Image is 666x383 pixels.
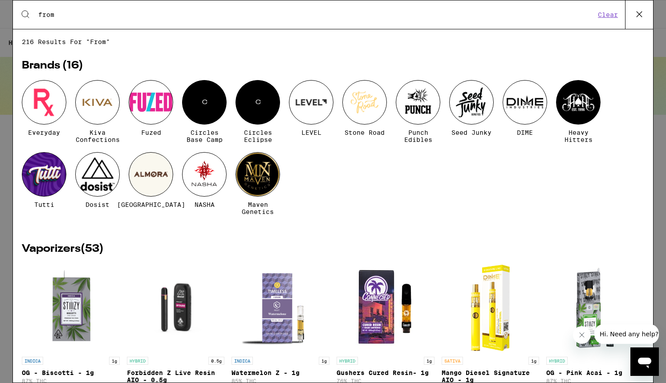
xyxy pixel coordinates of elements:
img: DIME - Mango Diesel Signature AIO - 1g [465,263,516,352]
p: INDICA [231,357,253,365]
span: LEVEL [301,129,321,136]
span: DIME [517,129,533,136]
span: 216 results for "from" [22,38,644,45]
span: Kiva Confections [75,129,120,143]
p: HYBRID [546,357,568,365]
div: C [182,80,227,125]
p: SATIVA [442,357,463,365]
p: Watermelon Z - 1g [231,369,329,376]
span: Fuzed [141,129,161,136]
div: C [236,80,280,125]
p: 1g [528,357,539,365]
h2: Vaporizers ( 53 ) [22,244,644,254]
span: Heavy Hitters [556,129,601,143]
p: 1g [109,357,120,365]
p: OG - Biscotti - 1g [22,369,120,376]
p: HYBRID [127,357,148,365]
span: Seed Junky [451,129,491,136]
span: Stone Road [345,129,385,136]
input: Search for products & categories [38,11,595,19]
img: Timeless - Watermelon Z - 1g [236,263,325,352]
h2: Brands ( 16 ) [22,60,644,71]
p: INDICA [22,357,43,365]
span: Maven Genetics [236,201,280,215]
p: HYBRID [337,357,358,365]
iframe: Message from company [594,324,659,344]
span: Circles Base Camp [182,129,227,143]
span: Circles Eclipse [236,129,280,143]
p: OG - Pink Acai - 1g [546,369,644,376]
img: STIIIZY - OG - Biscotti - 1g [26,263,115,352]
span: NASHA [195,201,215,208]
img: Dosist - Forbidden Z Live Resin AIO - 0.5g [127,263,225,352]
span: Dosist [85,201,110,208]
button: Clear [595,11,621,19]
iframe: Close message [573,326,591,344]
p: 1g [319,357,329,365]
span: [GEOGRAPHIC_DATA] [117,201,185,208]
iframe: Button to launch messaging window [630,347,659,376]
span: Everyday [28,129,60,136]
span: Tutti [34,201,54,208]
p: 1g [424,357,435,365]
p: Gushers Cured Resin- 1g [337,369,435,376]
img: Connected Cannabis Co - Gushers Cured Resin- 1g [341,263,430,352]
img: STIIIZY - OG - Pink Acai - 1g [551,263,640,352]
p: 0.5g [208,357,224,365]
span: Punch Edibles [396,129,440,143]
